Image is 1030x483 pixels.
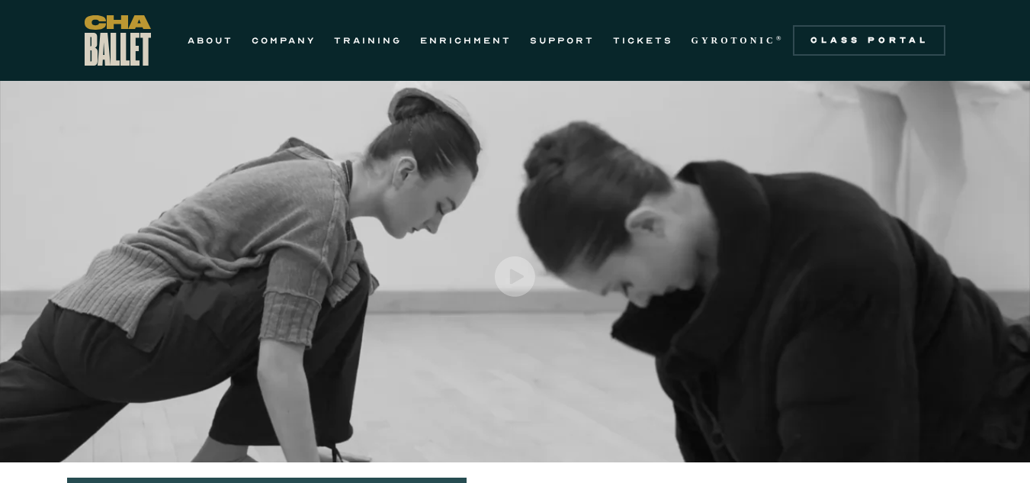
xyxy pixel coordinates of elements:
strong: GYROTONIC [691,35,776,46]
a: ENRICHMENT [420,31,512,50]
a: GYROTONIC® [691,31,785,50]
a: home [85,15,151,66]
a: COMPANY [252,31,316,50]
a: TRAINING [334,31,402,50]
sup: ® [776,34,785,42]
a: ABOUT [188,31,233,50]
a: Class Portal [793,25,945,56]
a: TICKETS [613,31,673,50]
a: SUPPORT [530,31,595,50]
div: Class Portal [802,34,936,47]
